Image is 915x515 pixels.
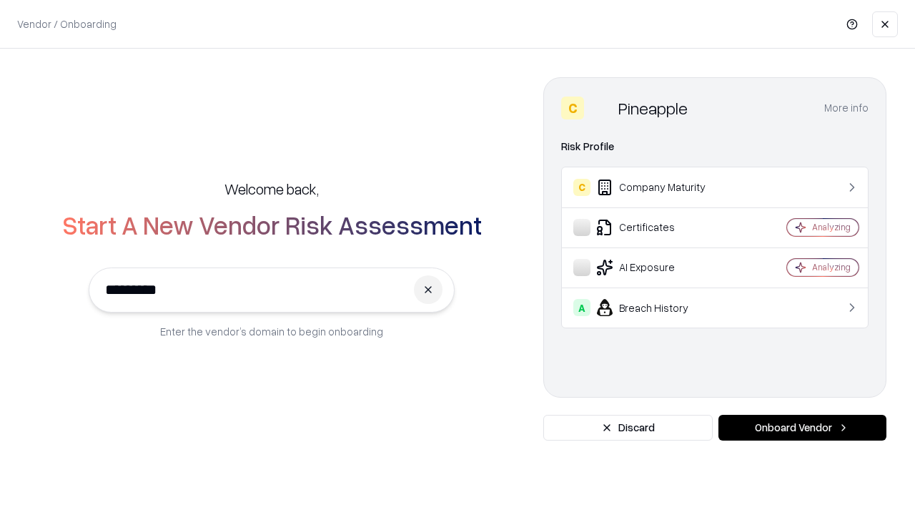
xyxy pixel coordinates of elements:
div: Risk Profile [561,138,869,155]
div: Analyzing [812,221,851,233]
div: Company Maturity [573,179,744,196]
button: Discard [543,415,713,441]
p: Enter the vendor’s domain to begin onboarding [160,324,383,339]
button: Onboard Vendor [718,415,886,441]
p: Vendor / Onboarding [17,16,117,31]
div: C [561,97,584,119]
div: Analyzing [812,261,851,273]
div: Certificates [573,219,744,236]
div: Breach History [573,299,744,316]
h5: Welcome back, [224,179,319,199]
div: C [573,179,590,196]
button: More info [824,95,869,121]
div: A [573,299,590,316]
div: AI Exposure [573,259,744,276]
h2: Start A New Vendor Risk Assessment [62,210,482,239]
img: Pineapple [590,97,613,119]
div: Pineapple [618,97,688,119]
